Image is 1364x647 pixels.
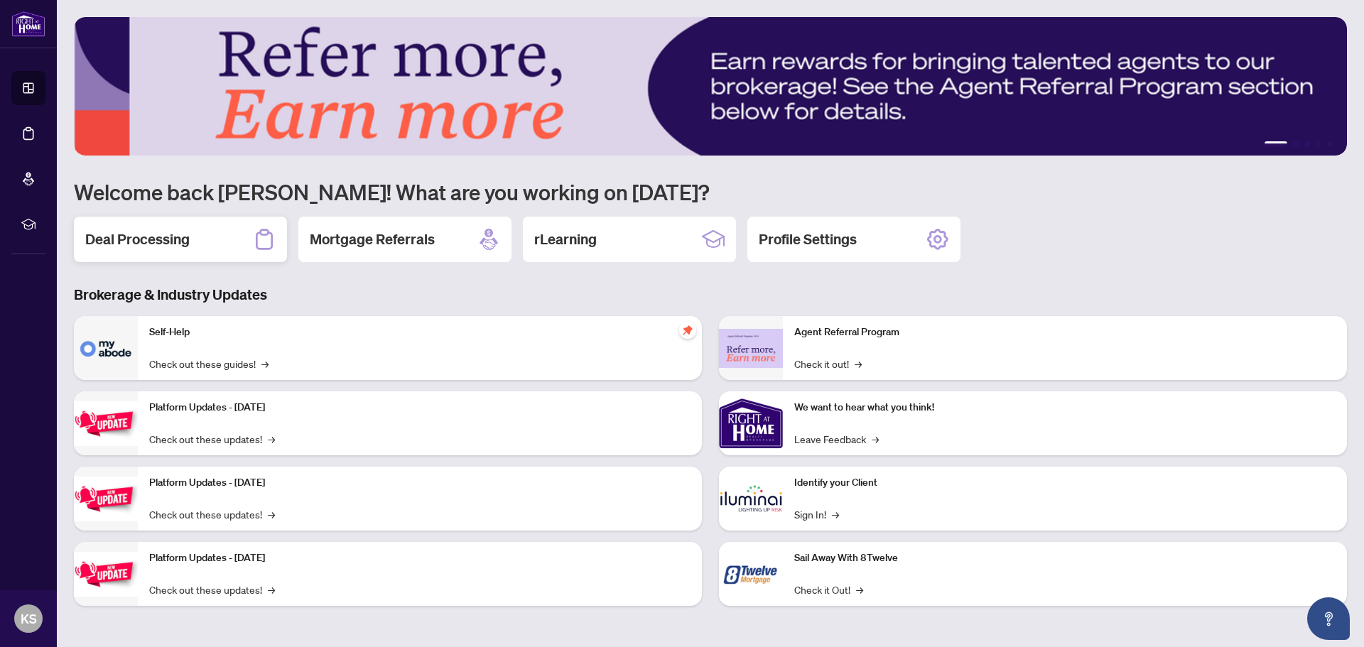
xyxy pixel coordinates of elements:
img: Agent Referral Program [719,329,783,368]
img: Platform Updates - July 21, 2025 [74,401,138,446]
h2: Deal Processing [85,229,190,249]
a: Check out these updates!→ [149,431,275,447]
button: 5 [1327,141,1333,147]
a: Check out these updates!→ [149,506,275,522]
h2: Mortgage Referrals [310,229,435,249]
button: 4 [1316,141,1321,147]
span: → [268,431,275,447]
h2: rLearning [534,229,597,249]
img: Slide 0 [74,17,1347,156]
button: Open asap [1307,597,1350,640]
span: KS [21,609,37,629]
p: Self-Help [149,325,691,340]
a: Sign In!→ [794,506,839,522]
button: 2 [1293,141,1299,147]
span: → [872,431,879,447]
a: Check out these guides!→ [149,356,269,371]
span: → [832,506,839,522]
a: Check it Out!→ [794,582,863,597]
img: We want to hear what you think! [719,391,783,455]
span: → [268,582,275,597]
span: → [856,582,863,597]
a: Check it out!→ [794,356,862,371]
p: We want to hear what you think! [794,400,1336,415]
span: → [268,506,275,522]
button: 3 [1304,141,1310,147]
img: Sail Away With 8Twelve [719,542,783,606]
img: Platform Updates - July 8, 2025 [74,477,138,521]
p: Platform Updates - [DATE] [149,475,691,491]
span: pushpin [679,322,696,339]
span: → [261,356,269,371]
h1: Welcome back [PERSON_NAME]! What are you working on [DATE]? [74,178,1347,205]
p: Platform Updates - [DATE] [149,550,691,566]
p: Sail Away With 8Twelve [794,550,1336,566]
img: Platform Updates - June 23, 2025 [74,552,138,597]
img: Identify your Client [719,467,783,531]
img: logo [11,11,45,37]
h2: Profile Settings [759,229,857,249]
h3: Brokerage & Industry Updates [74,285,1347,305]
img: Self-Help [74,316,138,380]
button: 1 [1265,141,1287,147]
a: Check out these updates!→ [149,582,275,597]
p: Platform Updates - [DATE] [149,400,691,415]
p: Identify your Client [794,475,1336,491]
p: Agent Referral Program [794,325,1336,340]
span: → [855,356,862,371]
a: Leave Feedback→ [794,431,879,447]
